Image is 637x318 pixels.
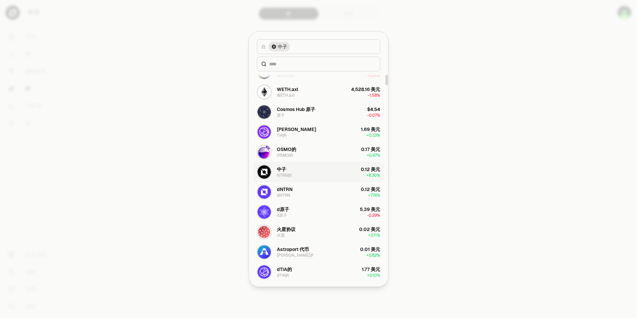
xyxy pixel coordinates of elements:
div: dNTRN [277,193,290,198]
img: dTIA 标志 [258,265,271,279]
div: 4,528.16 美元 [351,86,380,93]
div: Astroport 代币 [277,246,309,253]
button: 自中子标志中子 [257,39,380,54]
button: dNTRN 徽标dNTRNdNTRN0.12 美元+7.76% [253,182,384,202]
img: OSMO 徽标 [258,145,271,159]
div: [PERSON_NAME]姆 [277,286,321,293]
button: ATOM 标志Cosmos Hub 原子原子$4.54-0.07% [253,102,384,122]
button: TIA标志[PERSON_NAME]TIA的1.69 美元+0.33% [253,122,384,142]
button: WETH.axl 标志WETH.axlWETH.axl4,528.16 美元-1.58% [253,82,384,102]
div: 中子 [277,166,286,173]
img: ASTRO 标志 [258,245,271,259]
span: + 7.76% [368,193,380,198]
div: dTIA的 [277,273,289,278]
div: [PERSON_NAME]罗 [277,253,314,258]
div: WETH.axl [277,86,298,93]
div: $1.16 [369,286,380,293]
div: 0.17 美元 [361,146,380,153]
img: dNTRN 徽标 [258,185,271,199]
div: 1.69 美元 [361,126,380,133]
button: WBTC.axl 徽标包装比特币WBTC.axl111,592.49 美元-0.04% [253,62,384,82]
img: WETH.axl 标志 [258,85,271,99]
span: -1.58% [368,93,380,98]
button: EURe 标志[PERSON_NAME]姆$1.16 [253,282,384,302]
div: OSMO的 [277,153,293,158]
div: WETH.axl [277,93,295,98]
div: [PERSON_NAME] [277,126,316,133]
span: + 0.82% [366,253,380,258]
div: 火星协议 [277,226,296,233]
span: + 0.97% [367,153,380,158]
span: 自 [261,43,266,50]
img: TIA标志 [258,125,271,139]
div: NTRN的 [277,173,292,178]
div: d原子 [277,206,289,213]
div: dNTRN [277,186,293,193]
div: 0.02 美元 [359,226,380,233]
div: 火星 [277,233,285,238]
img: ATOM 标志 [258,105,271,119]
div: d原子 [277,213,287,218]
button: NTRN标志中子NTRN的0.12 美元+8.30% [253,162,384,182]
span: + 3.71% [368,233,380,238]
div: 5.39 美元 [360,206,380,213]
span: + 0.33% [366,133,380,138]
button: dTIA 标志dTIA的dTIA的1.77 美元+0.10% [253,262,384,282]
img: WBTC.axl 徽标 [258,65,271,79]
div: OSMO的 [277,146,296,153]
button: MARS 标志火星协议火星0.02 美元+3.71% [253,222,384,242]
button: dATOM 徽标d原子d原子5.39 美元-0.29% [253,202,384,222]
div: 原子 [277,113,285,118]
span: + 8.30% [366,173,380,178]
div: Cosmos Hub 原子 [277,106,315,113]
button: OSMO 徽标OSMO的OSMO的0.17 美元+0.97% [253,142,384,162]
span: -0.04% [367,73,380,78]
div: 1.77 美元 [362,266,380,273]
div: TIA的 [277,133,287,138]
button: ASTRO 标志Astroport 代币[PERSON_NAME]罗0.01 美元+0.82% [253,242,384,262]
span: + 0.10% [367,273,380,278]
span: 中子 [278,43,287,50]
div: dTIA的 [277,266,292,273]
div: 0.12 美元 [361,166,380,173]
div: $4.54 [367,106,380,113]
img: EURe 标志 [258,285,271,299]
img: MARS 标志 [258,225,271,239]
span: -0.07% [367,113,380,118]
img: 中子标志 [272,45,276,49]
img: NTRN标志 [258,165,271,179]
img: dATOM 徽标 [258,205,271,219]
span: -0.29% [367,213,380,218]
div: 0.01 美元 [360,246,380,253]
div: 0.12 美元 [361,186,380,193]
div: WBTC.axl [277,73,295,78]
